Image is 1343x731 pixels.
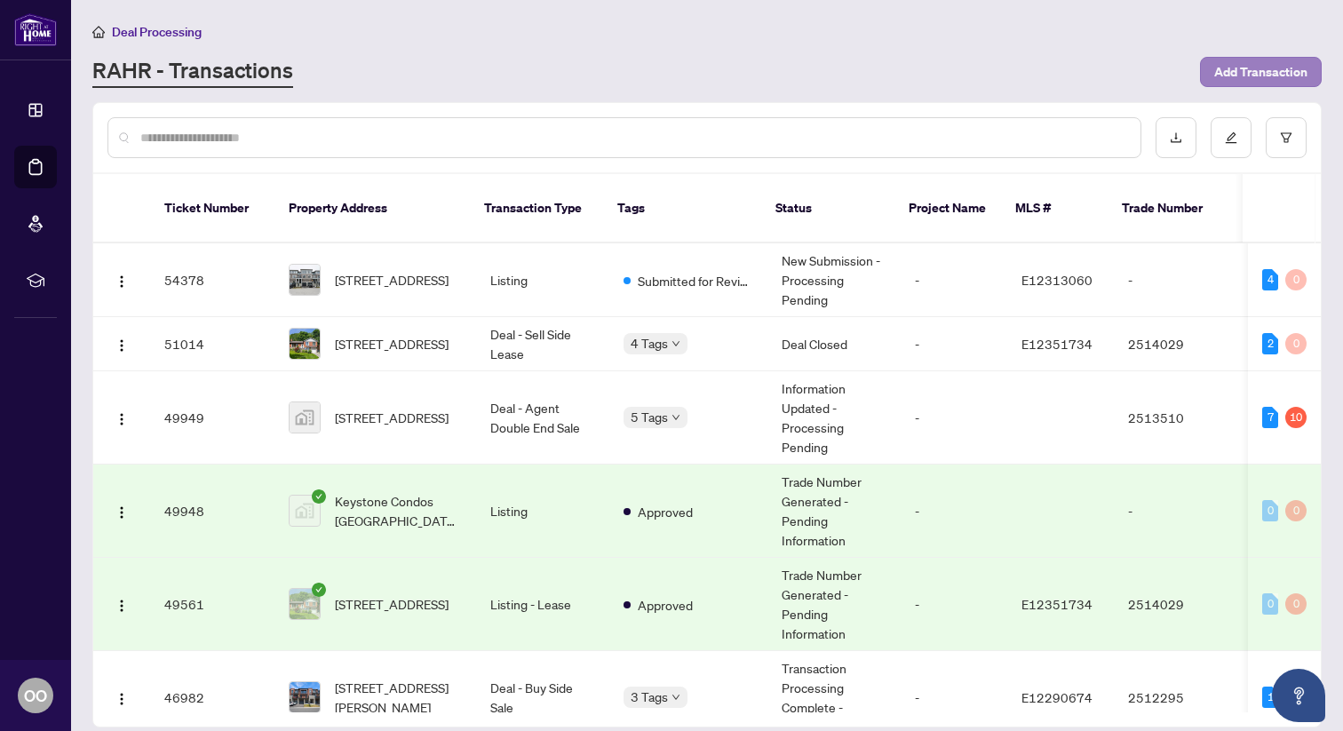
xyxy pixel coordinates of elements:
[1262,407,1278,428] div: 7
[476,558,609,651] td: Listing - Lease
[1114,371,1238,465] td: 2513510
[470,174,603,243] th: Transaction Type
[115,274,129,289] img: Logo
[476,317,609,371] td: Deal - Sell Side Lease
[767,317,901,371] td: Deal Closed
[1021,689,1093,705] span: E12290674
[24,683,47,708] span: OO
[150,371,274,465] td: 49949
[1266,117,1307,158] button: filter
[767,558,901,651] td: Trade Number Generated - Pending Information
[107,497,136,525] button: Logo
[115,599,129,613] img: Logo
[335,678,462,717] span: [STREET_ADDRESS][PERSON_NAME]
[1114,558,1238,651] td: 2514029
[150,243,274,317] td: 54378
[150,558,274,651] td: 49561
[1225,131,1237,144] span: edit
[901,371,1007,465] td: -
[115,338,129,353] img: Logo
[107,330,136,358] button: Logo
[335,594,449,614] span: [STREET_ADDRESS]
[335,491,462,530] span: Keystone Condos [GEOGRAPHIC_DATA], [STREET_ADDRESS]
[335,270,449,290] span: [STREET_ADDRESS]
[476,371,609,465] td: Deal - Agent Double End Sale
[290,496,320,526] img: thumbnail-img
[290,682,320,712] img: thumbnail-img
[638,502,693,521] span: Approved
[1285,500,1307,521] div: 0
[767,243,901,317] td: New Submission - Processing Pending
[1156,117,1196,158] button: download
[1211,117,1252,158] button: edit
[290,329,320,359] img: thumbnail-img
[290,589,320,619] img: thumbnail-img
[107,590,136,618] button: Logo
[901,317,1007,371] td: -
[1114,243,1238,317] td: -
[1262,333,1278,354] div: 2
[1285,269,1307,290] div: 0
[901,243,1007,317] td: -
[312,489,326,504] span: check-circle
[1021,272,1093,288] span: E12313060
[671,413,680,422] span: down
[150,317,274,371] td: 51014
[761,174,894,243] th: Status
[1114,465,1238,558] td: -
[638,595,693,615] span: Approved
[767,465,901,558] td: Trade Number Generated - Pending Information
[290,265,320,295] img: thumbnail-img
[1114,317,1238,371] td: 2514029
[335,408,449,427] span: [STREET_ADDRESS]
[1272,669,1325,722] button: Open asap
[767,371,901,465] td: Information Updated - Processing Pending
[603,174,761,243] th: Tags
[107,403,136,432] button: Logo
[312,583,326,597] span: check-circle
[476,243,609,317] td: Listing
[1280,131,1292,144] span: filter
[1214,58,1307,86] span: Add Transaction
[115,505,129,520] img: Logo
[290,402,320,433] img: thumbnail-img
[901,465,1007,558] td: -
[901,558,1007,651] td: -
[1285,593,1307,615] div: 0
[1262,500,1278,521] div: 0
[1285,407,1307,428] div: 10
[1262,687,1278,708] div: 1
[1001,174,1108,243] th: MLS #
[150,174,274,243] th: Ticket Number
[335,334,449,354] span: [STREET_ADDRESS]
[150,465,274,558] td: 49948
[631,333,668,354] span: 4 Tags
[1021,596,1093,612] span: E12351734
[1108,174,1232,243] th: Trade Number
[894,174,1001,243] th: Project Name
[274,174,470,243] th: Property Address
[476,465,609,558] td: Listing
[112,24,202,40] span: Deal Processing
[638,271,753,290] span: Submitted for Review
[107,266,136,294] button: Logo
[631,407,668,427] span: 5 Tags
[1021,336,1093,352] span: E12351734
[1170,131,1182,144] span: download
[671,693,680,702] span: down
[1200,57,1322,87] button: Add Transaction
[631,687,668,707] span: 3 Tags
[115,692,129,706] img: Logo
[1262,269,1278,290] div: 4
[115,412,129,426] img: Logo
[14,13,57,46] img: logo
[92,26,105,38] span: home
[671,339,680,348] span: down
[1262,593,1278,615] div: 0
[1285,333,1307,354] div: 0
[92,56,293,88] a: RAHR - Transactions
[107,683,136,711] button: Logo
